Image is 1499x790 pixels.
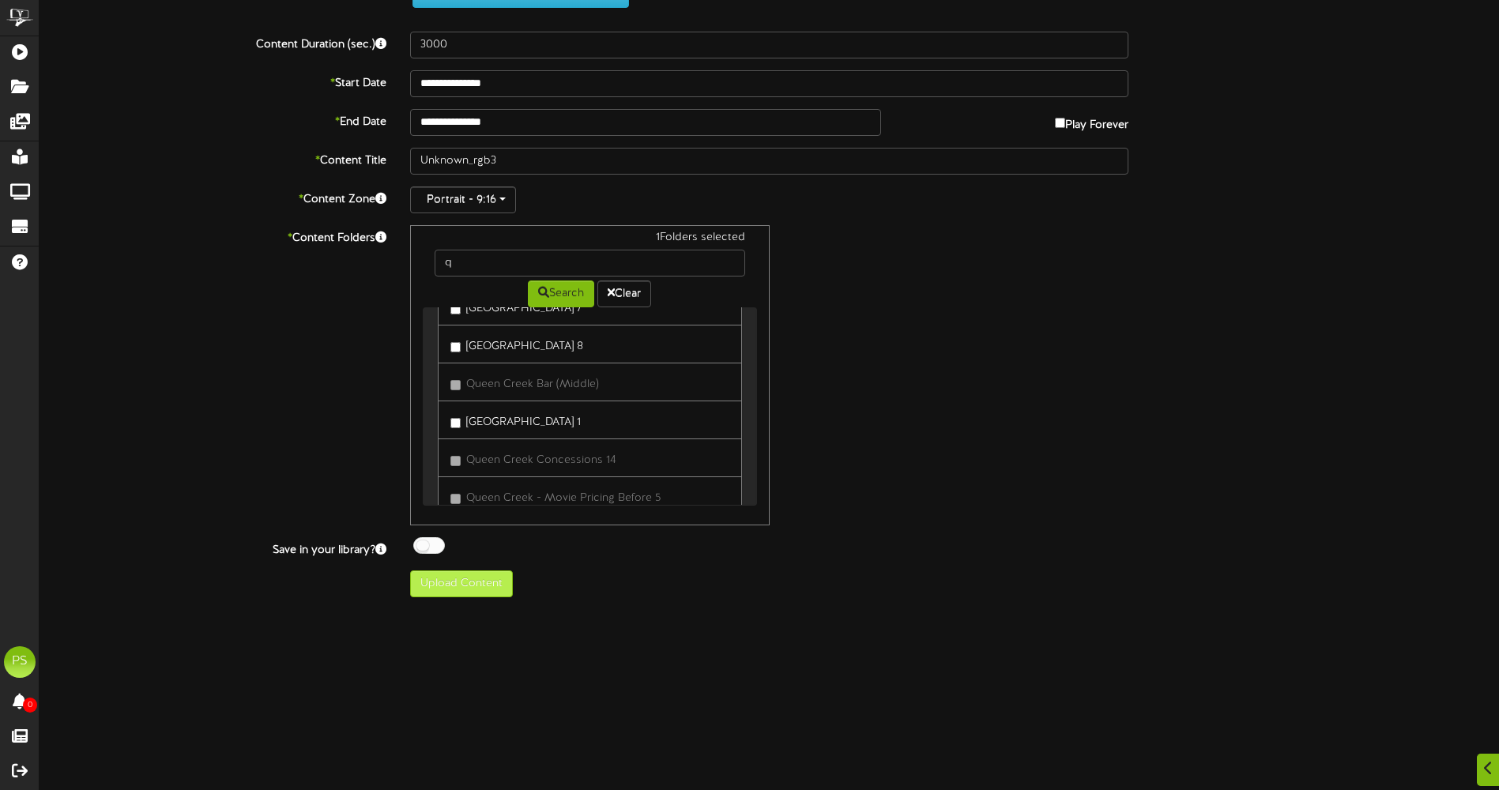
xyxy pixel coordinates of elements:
[450,304,461,314] input: [GEOGRAPHIC_DATA] 7
[28,225,398,246] label: Content Folders
[28,186,398,208] label: Content Zone
[450,494,461,504] input: Queen Creek - Movie Pricing Before 5
[435,250,744,276] input: -- Search --
[410,570,513,597] button: Upload Content
[450,456,461,466] input: Queen Creek Concessions 14
[450,418,461,428] input: [GEOGRAPHIC_DATA] 1
[1055,109,1128,134] label: Play Forever
[1055,118,1065,128] input: Play Forever
[450,333,583,355] label: [GEOGRAPHIC_DATA] 8
[28,32,398,53] label: Content Duration (sec.)
[450,409,581,431] label: [GEOGRAPHIC_DATA] 1
[466,454,616,466] span: Queen Creek Concessions 14
[423,230,756,250] div: 1 Folders selected
[28,70,398,92] label: Start Date
[466,378,599,390] span: Queen Creek Bar (Middle)
[4,646,36,678] div: PS
[597,280,651,307] button: Clear
[410,186,516,213] button: Portrait - 9:16
[466,492,661,504] span: Queen Creek - Movie Pricing Before 5
[528,280,594,307] button: Search
[23,698,37,713] span: 0
[410,148,1128,175] input: Title of this Content
[28,148,398,169] label: Content Title
[28,109,398,130] label: End Date
[450,342,461,352] input: [GEOGRAPHIC_DATA] 8
[450,380,461,390] input: Queen Creek Bar (Middle)
[28,537,398,559] label: Save in your library?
